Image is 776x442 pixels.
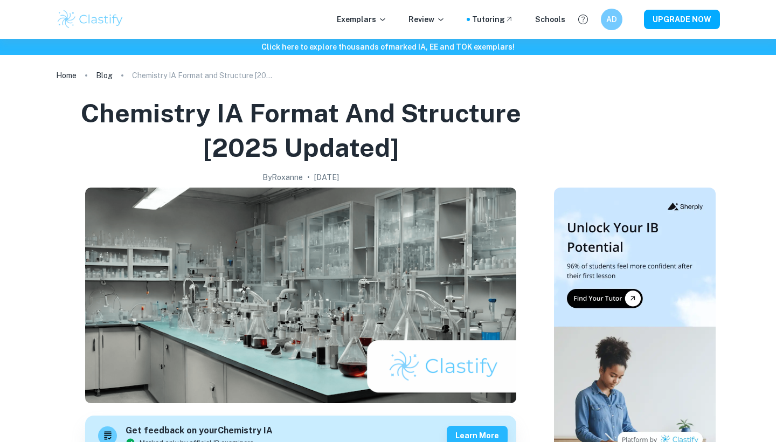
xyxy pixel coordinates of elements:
a: Schools [535,13,565,25]
h2: By Roxanne [262,171,303,183]
p: • [307,171,310,183]
p: Chemistry IA Format and Structure [2025 updated] [132,70,272,81]
h2: [DATE] [314,171,339,183]
button: UPGRADE NOW [644,10,720,29]
h6: Get feedback on your Chemistry IA [126,424,273,438]
img: Chemistry IA Format and Structure [2025 updated] cover image [85,188,516,403]
button: AD [601,9,622,30]
p: Exemplars [337,13,387,25]
h1: Chemistry IA Format and Structure [2025 updated] [60,96,541,165]
h6: AD [606,13,618,25]
p: Review [408,13,445,25]
a: Blog [96,68,113,83]
a: Tutoring [472,13,514,25]
h6: Click here to explore thousands of marked IA, EE and TOK exemplars ! [2,41,774,53]
a: Home [56,68,77,83]
img: Clastify logo [56,9,124,30]
button: Help and Feedback [574,10,592,29]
